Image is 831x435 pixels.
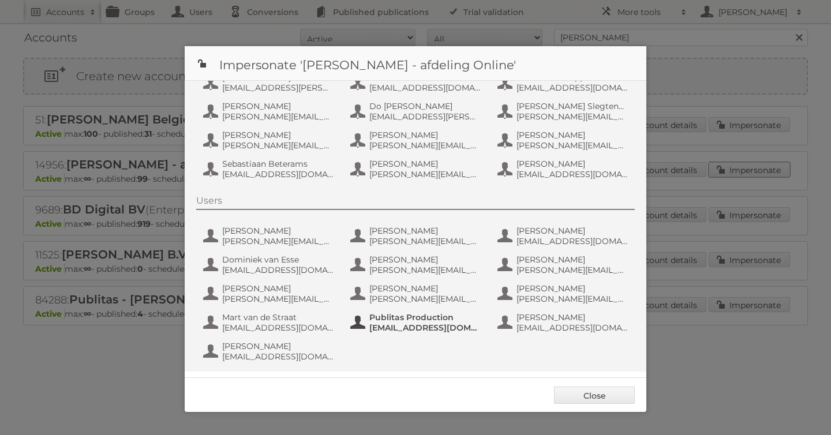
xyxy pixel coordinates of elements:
[196,195,635,210] div: Users
[222,159,334,169] span: Sebastiaan Beterams
[222,82,334,93] span: [EMAIL_ADDRESS][PERSON_NAME][DOMAIN_NAME]
[222,130,334,140] span: [PERSON_NAME]
[222,254,334,265] span: Dominiek van Esse
[369,236,481,246] span: [PERSON_NAME][EMAIL_ADDRESS][DOMAIN_NAME]
[349,129,485,152] button: [PERSON_NAME] [PERSON_NAME][EMAIL_ADDRESS][DOMAIN_NAME]
[222,101,334,111] span: [PERSON_NAME]
[516,322,628,333] span: [EMAIL_ADDRESS][DOMAIN_NAME]
[222,236,334,246] span: [PERSON_NAME][EMAIL_ADDRESS][PERSON_NAME][DOMAIN_NAME]
[349,224,485,247] button: [PERSON_NAME] [PERSON_NAME][EMAIL_ADDRESS][DOMAIN_NAME]
[369,159,481,169] span: [PERSON_NAME]
[516,140,628,151] span: [PERSON_NAME][EMAIL_ADDRESS][PERSON_NAME][DOMAIN_NAME]
[222,111,334,122] span: [PERSON_NAME][EMAIL_ADDRESS][DOMAIN_NAME]
[496,71,632,94] button: AH IT Online App [EMAIL_ADDRESS][DOMAIN_NAME]
[369,101,481,111] span: Do [PERSON_NAME]
[496,311,632,334] button: [PERSON_NAME] [EMAIL_ADDRESS][DOMAIN_NAME]
[185,46,646,81] h1: Impersonate '[PERSON_NAME] - afdeling Online'
[349,253,485,276] button: [PERSON_NAME] [PERSON_NAME][EMAIL_ADDRESS][DOMAIN_NAME]
[349,157,485,181] button: [PERSON_NAME] [PERSON_NAME][EMAIL_ADDRESS][PERSON_NAME][DOMAIN_NAME]
[222,283,334,294] span: [PERSON_NAME]
[222,169,334,179] span: [EMAIL_ADDRESS][DOMAIN_NAME]
[496,100,632,123] button: [PERSON_NAME] Slegtenhorst [PERSON_NAME][EMAIL_ADDRESS][DOMAIN_NAME]
[496,253,632,276] button: [PERSON_NAME] [PERSON_NAME][EMAIL_ADDRESS][DOMAIN_NAME]
[202,224,338,247] button: [PERSON_NAME] [PERSON_NAME][EMAIL_ADDRESS][PERSON_NAME][DOMAIN_NAME]
[516,226,628,236] span: [PERSON_NAME]
[496,282,632,305] button: [PERSON_NAME] [PERSON_NAME][EMAIL_ADDRESS][DOMAIN_NAME]
[496,157,632,181] button: [PERSON_NAME] [EMAIL_ADDRESS][DOMAIN_NAME]
[369,312,481,322] span: Publitas Production
[222,341,334,351] span: [PERSON_NAME]
[369,130,481,140] span: [PERSON_NAME]
[516,159,628,169] span: [PERSON_NAME]
[516,312,628,322] span: [PERSON_NAME]
[222,265,334,275] span: [EMAIL_ADDRESS][DOMAIN_NAME]
[369,254,481,265] span: [PERSON_NAME]
[516,254,628,265] span: [PERSON_NAME]
[349,282,485,305] button: [PERSON_NAME] [PERSON_NAME][EMAIL_ADDRESS][PERSON_NAME][DOMAIN_NAME]
[554,387,635,404] a: Close
[516,130,628,140] span: [PERSON_NAME]
[202,100,338,123] button: [PERSON_NAME] [PERSON_NAME][EMAIL_ADDRESS][DOMAIN_NAME]
[202,282,338,305] button: [PERSON_NAME] [PERSON_NAME][EMAIL_ADDRESS][PERSON_NAME][DOMAIN_NAME]
[369,140,481,151] span: [PERSON_NAME][EMAIL_ADDRESS][DOMAIN_NAME]
[202,157,338,181] button: Sebastiaan Beterams [EMAIL_ADDRESS][DOMAIN_NAME]
[202,129,338,152] button: [PERSON_NAME] [PERSON_NAME][EMAIL_ADDRESS][DOMAIN_NAME]
[222,140,334,151] span: [PERSON_NAME][EMAIL_ADDRESS][DOMAIN_NAME]
[222,294,334,304] span: [PERSON_NAME][EMAIL_ADDRESS][PERSON_NAME][DOMAIN_NAME]
[349,100,485,123] button: Do [PERSON_NAME] [EMAIL_ADDRESS][PERSON_NAME][DOMAIN_NAME]
[516,294,628,304] span: [PERSON_NAME][EMAIL_ADDRESS][DOMAIN_NAME]
[516,265,628,275] span: [PERSON_NAME][EMAIL_ADDRESS][DOMAIN_NAME]
[369,283,481,294] span: [PERSON_NAME]
[202,71,338,94] button: [PERSON_NAME] [EMAIL_ADDRESS][PERSON_NAME][DOMAIN_NAME]
[369,265,481,275] span: [PERSON_NAME][EMAIL_ADDRESS][DOMAIN_NAME]
[516,169,628,179] span: [EMAIL_ADDRESS][DOMAIN_NAME]
[222,351,334,362] span: [EMAIL_ADDRESS][DOMAIN_NAME]
[496,129,632,152] button: [PERSON_NAME] [PERSON_NAME][EMAIL_ADDRESS][PERSON_NAME][DOMAIN_NAME]
[202,340,338,363] button: [PERSON_NAME] [EMAIL_ADDRESS][DOMAIN_NAME]
[516,236,628,246] span: [EMAIL_ADDRESS][DOMAIN_NAME]
[349,311,485,334] button: Publitas Production [EMAIL_ADDRESS][DOMAIN_NAME]
[496,224,632,247] button: [PERSON_NAME] [EMAIL_ADDRESS][DOMAIN_NAME]
[369,294,481,304] span: [PERSON_NAME][EMAIL_ADDRESS][PERSON_NAME][DOMAIN_NAME]
[222,226,334,236] span: [PERSON_NAME]
[369,169,481,179] span: [PERSON_NAME][EMAIL_ADDRESS][PERSON_NAME][DOMAIN_NAME]
[516,111,628,122] span: [PERSON_NAME][EMAIL_ADDRESS][DOMAIN_NAME]
[222,322,334,333] span: [EMAIL_ADDRESS][DOMAIN_NAME]
[349,71,485,94] button: AH IT Online [EMAIL_ADDRESS][DOMAIN_NAME]
[369,226,481,236] span: [PERSON_NAME]
[369,322,481,333] span: [EMAIL_ADDRESS][DOMAIN_NAME]
[369,111,481,122] span: [EMAIL_ADDRESS][PERSON_NAME][DOMAIN_NAME]
[369,82,481,93] span: [EMAIL_ADDRESS][DOMAIN_NAME]
[202,253,338,276] button: Dominiek van Esse [EMAIL_ADDRESS][DOMAIN_NAME]
[516,82,628,93] span: [EMAIL_ADDRESS][DOMAIN_NAME]
[222,312,334,322] span: Mart van de Straat
[202,311,338,334] button: Mart van de Straat [EMAIL_ADDRESS][DOMAIN_NAME]
[516,101,628,111] span: [PERSON_NAME] Slegtenhorst
[516,283,628,294] span: [PERSON_NAME]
